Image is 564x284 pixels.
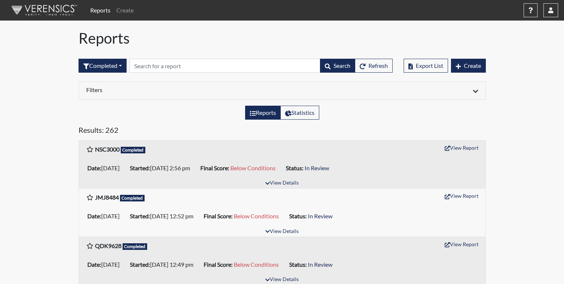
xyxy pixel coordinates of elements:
button: Refresh [355,59,393,73]
b: Date: [87,164,101,171]
span: Below Conditions [234,261,279,268]
div: Filter by interview status [79,59,127,73]
span: In Review [305,164,329,171]
b: Final Score: [204,212,233,219]
a: Reports [87,3,113,18]
span: Create [464,62,481,69]
input: Search by Registration ID, Interview Number, or Investigation Name. [130,59,320,73]
b: Final Score: [204,261,233,268]
b: NSC3000 [95,146,120,153]
b: QDK9628 [95,242,121,249]
span: Below Conditions [230,164,276,171]
li: [DATE] 12:49 pm [127,259,201,270]
button: Create [451,59,486,73]
a: Create [113,3,137,18]
b: Status: [289,212,307,219]
b: Started: [130,261,150,268]
button: Search [320,59,355,73]
label: View statistics about completed interviews [280,106,319,120]
li: [DATE] 2:56 pm [127,162,197,174]
button: Export List [404,59,448,73]
b: Status: [286,164,303,171]
button: View Report [441,190,482,201]
button: View Details [262,178,302,188]
b: Started: [130,212,150,219]
b: Status: [289,261,307,268]
label: View the list of reports [245,106,281,120]
button: View Details [262,227,302,237]
h6: Filters [86,86,277,93]
button: View Report [441,142,482,153]
li: [DATE] 12:52 pm [127,210,201,222]
span: Completed [121,147,146,153]
span: Export List [416,62,443,69]
span: Completed [120,195,145,201]
b: Started: [130,164,150,171]
button: View Report [441,239,482,250]
h5: Results: 262 [79,125,486,137]
span: Refresh [368,62,388,69]
div: Click to expand/collapse filters [81,86,484,95]
span: Below Conditions [234,212,279,219]
li: [DATE] [84,210,127,222]
span: In Review [308,261,332,268]
li: [DATE] [84,259,127,270]
b: JMJ8484 [95,194,119,201]
b: Date: [87,261,101,268]
span: Completed [123,243,148,250]
span: Search [334,62,350,69]
li: [DATE] [84,162,127,174]
span: In Review [308,212,332,219]
b: Date: [87,212,101,219]
button: Completed [79,59,127,73]
b: Final Score: [200,164,229,171]
h1: Reports [79,29,486,47]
